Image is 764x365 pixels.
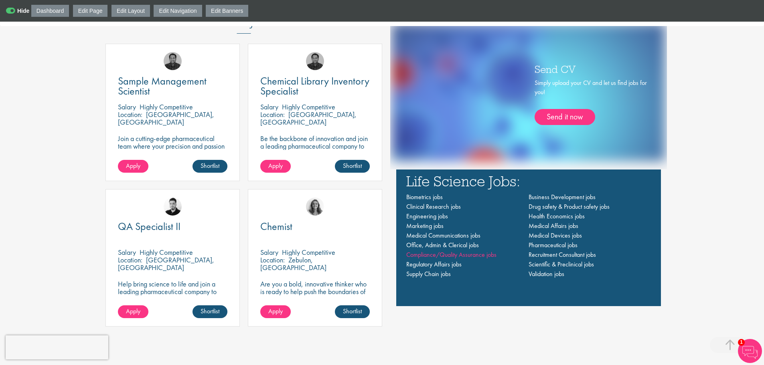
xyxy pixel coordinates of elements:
[529,202,610,211] a: Drug safety & Product safety jobs
[406,270,451,278] a: Supply Chain jobs
[335,160,370,173] a: Shortlist
[118,280,227,318] p: Help bring science to life and join a leading pharmaceutical company to play a key role in delive...
[268,161,283,170] span: Apply
[118,248,136,257] span: Salary
[406,250,496,259] a: Compliance/Quality Assurance jobs
[529,250,596,259] a: Recruitment Consultant jobs
[154,5,202,17] a: Edit Navigation
[260,255,326,272] p: Zebulon, [GEOGRAPHIC_DATA]
[406,241,479,249] a: Office, Admin & Clerical jobs
[306,198,324,216] img: Jackie Cerchio
[406,231,480,240] a: Medical Communications jobs
[306,52,324,70] img: Mike Raletz
[260,74,369,98] span: Chemical Library Inventory Specialist
[260,110,285,119] span: Location:
[118,160,148,173] a: Apply
[260,76,370,96] a: Chemical Library Inventory Specialist
[529,193,596,201] a: Business Development jobs
[335,305,370,318] a: Shortlist
[406,173,651,188] h3: Life Science Jobs:
[118,76,227,96] a: Sample Management Scientist
[535,64,647,74] h3: Send CV
[406,193,443,201] a: Biometrics jobs
[164,52,182,70] img: Mike Raletz
[268,307,283,315] span: Apply
[193,305,227,318] a: Shortlist
[529,212,585,220] a: Health Economics jobs
[260,305,291,318] a: Apply
[118,110,214,127] p: [GEOGRAPHIC_DATA], [GEOGRAPHIC_DATA]
[535,79,647,125] div: Simply upload your CV and let us find jobs for you!
[118,255,142,264] span: Location:
[738,339,762,363] img: Chatbot
[406,192,651,279] nav: Main navigation
[118,135,227,165] p: Join a cutting-edge pharmaceutical team where your precision and passion for quality will help sh...
[406,222,444,230] a: Marketing jobs
[118,255,214,272] p: [GEOGRAPHIC_DATA], [GEOGRAPHIC_DATA]
[118,222,227,232] a: QA Specialist II
[126,161,140,170] span: Apply
[529,241,578,249] a: Pharmaceutical jobs
[535,109,595,125] a: Send it now
[118,110,142,119] span: Location:
[529,222,578,230] a: Medical Affairs jobs
[118,305,148,318] a: Apply
[406,260,462,268] a: Regulatory Affairs jobs
[260,160,291,173] a: Apply
[406,212,448,220] a: Engineering jobs
[118,74,207,98] span: Sample Management Scientist
[260,255,285,264] span: Location:
[140,102,193,111] p: Highly Competitive
[31,5,69,17] a: Dashboard
[118,102,136,111] span: Salary
[529,270,564,278] a: Validation jobs
[738,339,745,346] span: 1
[111,5,150,17] a: Edit Layout
[260,102,278,111] span: Salary
[6,335,108,359] iframe: reCAPTCHA
[260,222,370,232] a: Chemist
[260,248,278,257] span: Salary
[282,102,335,111] p: Highly Competitive
[206,5,248,17] a: Edit Banners
[529,231,582,240] a: Medical Devices jobs
[73,5,108,17] a: Edit Page
[260,220,292,233] span: Chemist
[529,260,594,268] a: Scientific & Preclinical jobs
[126,307,140,315] span: Apply
[260,280,370,311] p: Are you a bold, innovative thinker who is ready to help push the boundaries of science and make a...
[406,202,461,211] a: Clinical Research jobs
[118,220,180,233] span: QA Specialist II
[140,248,193,257] p: Highly Competitive
[193,160,227,173] a: Shortlist
[260,135,370,165] p: Be the backbone of innovation and join a leading pharmaceutical company to help keep life-changin...
[260,110,357,127] p: [GEOGRAPHIC_DATA], [GEOGRAPHIC_DATA]
[164,198,182,216] img: Anderson Maldonado
[392,24,665,161] img: one
[282,248,335,257] p: Highly Competitive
